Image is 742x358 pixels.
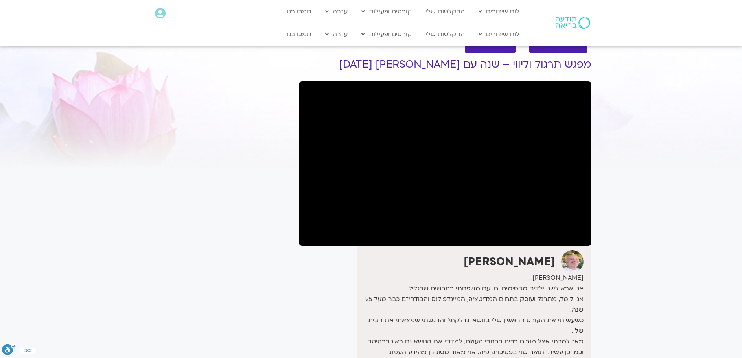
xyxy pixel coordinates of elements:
[283,27,315,42] a: תמכו בנו
[556,17,590,29] img: תודעה בריאה
[359,273,583,283] div: [PERSON_NAME],
[464,254,555,269] strong: [PERSON_NAME]
[475,4,523,19] a: לוח שידורים
[474,42,506,48] span: להקלטות שלי
[357,27,416,42] a: קורסים ופעילות
[321,27,352,42] a: עזרה
[561,250,584,273] img: רון אלון
[539,42,578,48] span: לספריית ה-VOD
[359,315,583,336] div: כשעשיתי את הקורס הראשון שלי בנושא 'נדלקתי' והרגשתי שמצאתי את הבית שלי.
[475,27,523,42] a: לוח שידורים
[422,4,469,19] a: ההקלטות שלי
[359,283,583,294] div: אני אבא לשני ילדים מקסימים וחי עם משפחתי בחרשים שבגליל.
[422,27,469,42] a: ההקלטות שלי
[283,4,315,19] a: תמכו בנו
[357,4,416,19] a: קורסים ופעילות
[321,4,352,19] a: עזרה
[299,59,591,70] h1: מפגש תרגול וליווי – שנה עם [PERSON_NAME] [DATE]
[359,294,583,315] div: אני לומד, מתרגל ועוסק בתחום המדיטציה, המיינדפולנס והבודהיזם כבר מעל 25 שנה.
